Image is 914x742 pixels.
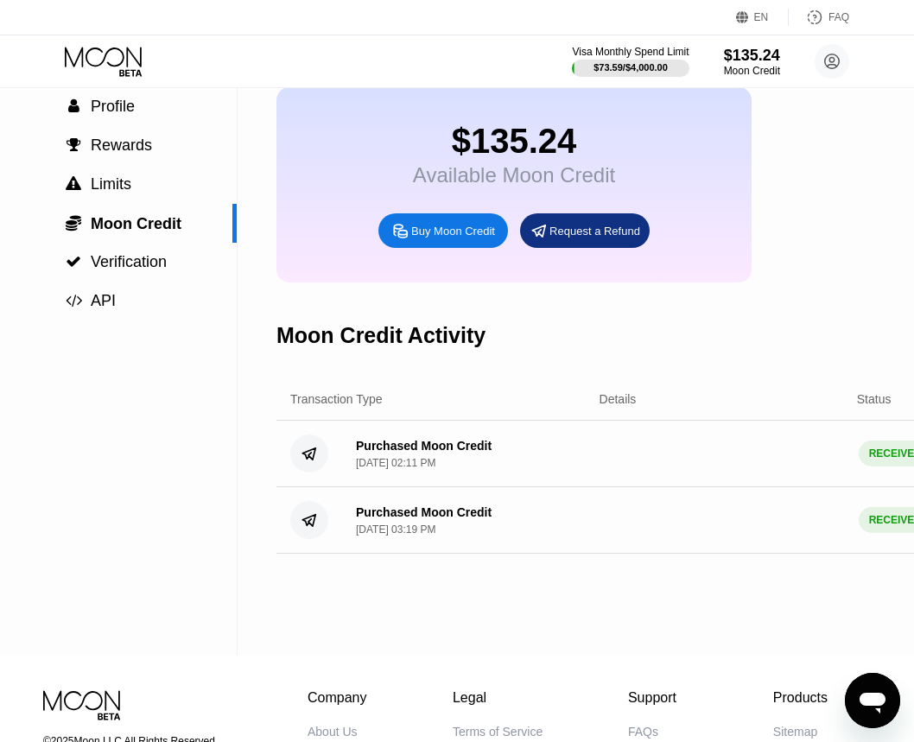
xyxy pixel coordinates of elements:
[572,46,689,58] div: Visa Monthly Spend Limit
[65,254,82,270] div: 
[789,9,849,26] div: FAQ
[724,47,780,65] div: $135.24
[356,457,435,469] div: [DATE] 02:11 PM
[773,725,817,739] div: Sitemap
[91,98,135,115] span: Profile
[308,725,358,739] div: About Us
[356,505,492,519] div: Purchased Moon Credit
[600,392,637,406] div: Details
[308,690,367,706] div: Company
[413,163,615,187] div: Available Moon Credit
[549,224,640,238] div: Request a Refund
[91,253,167,270] span: Verification
[66,214,81,231] span: 
[453,725,543,739] div: Terms of Service
[628,690,688,706] div: Support
[65,176,82,192] div: 
[91,292,116,309] span: API
[67,137,81,153] span: 
[828,11,849,23] div: FAQ
[845,673,900,728] iframe: Button to launch messaging window
[378,213,508,248] div: Buy Moon Credit
[754,11,769,23] div: EN
[356,523,435,536] div: [DATE] 03:19 PM
[66,176,81,192] span: 
[736,9,789,26] div: EN
[724,65,780,77] div: Moon Credit
[91,175,131,193] span: Limits
[65,214,82,231] div: 
[857,392,892,406] div: Status
[65,293,82,308] div: 
[68,98,79,114] span: 
[65,98,82,114] div: 
[773,690,828,706] div: Products
[356,439,492,453] div: Purchased Moon Credit
[66,254,81,270] span: 
[91,215,181,232] span: Moon Credit
[628,725,658,739] div: FAQs
[290,392,383,406] div: Transaction Type
[572,46,689,77] div: Visa Monthly Spend Limit$73.59/$4,000.00
[66,293,82,308] span: 
[453,690,543,706] div: Legal
[520,213,650,248] div: Request a Refund
[413,122,615,161] div: $135.24
[65,137,82,153] div: 
[276,323,486,348] div: Moon Credit Activity
[593,62,668,73] div: $73.59 / $4,000.00
[724,47,780,77] div: $135.24Moon Credit
[411,224,495,238] div: Buy Moon Credit
[91,136,152,154] span: Rewards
